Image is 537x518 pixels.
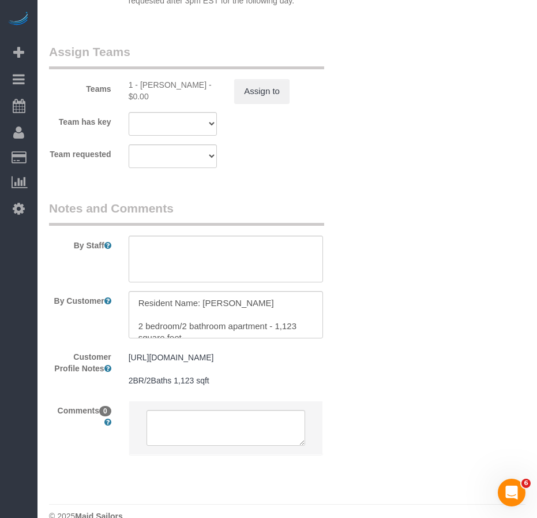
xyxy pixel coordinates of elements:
span: 6 [521,479,531,488]
label: Teams [40,79,120,95]
label: Comments [40,401,120,428]
iframe: Intercom live chat [498,479,525,506]
label: Customer Profile Notes [40,347,120,374]
label: Team has key [40,112,120,128]
label: By Staff [40,236,120,251]
span: 0 [99,406,111,416]
div: 0 hours x $17.00/hour [129,79,217,102]
legend: Notes and Comments [49,200,324,226]
img: Automaid Logo [7,12,30,28]
pre: [URL][DOMAIN_NAME] 2BR/2Baths 1,123 sqft [129,352,323,386]
label: By Customer [40,291,120,307]
legend: Assign Teams [49,43,324,69]
button: Assign to [234,79,290,103]
label: Team requested [40,144,120,160]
